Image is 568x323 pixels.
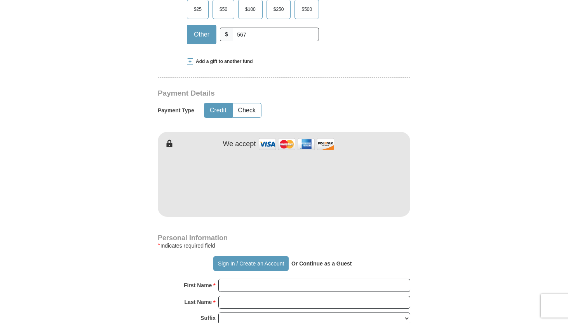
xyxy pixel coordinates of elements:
button: Sign In / Create an Account [213,256,288,271]
h5: Payment Type [158,107,194,114]
span: Add a gift to another fund [193,58,253,65]
img: credit cards accepted [258,136,335,152]
span: $100 [241,3,260,15]
h3: Payment Details [158,89,356,98]
div: Indicates required field [158,241,410,250]
span: $25 [190,3,206,15]
strong: Or Continue as a Guest [291,260,352,267]
strong: Last Name [185,297,212,307]
span: $50 [216,3,231,15]
span: $500 [298,3,316,15]
span: $250 [270,3,288,15]
button: Check [233,103,261,118]
span: $ [220,28,233,41]
strong: First Name [184,280,212,291]
span: Other [190,29,213,40]
button: Credit [204,103,232,118]
h4: Personal Information [158,235,410,241]
h4: We accept [223,140,256,148]
input: Other Amount [233,28,319,41]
